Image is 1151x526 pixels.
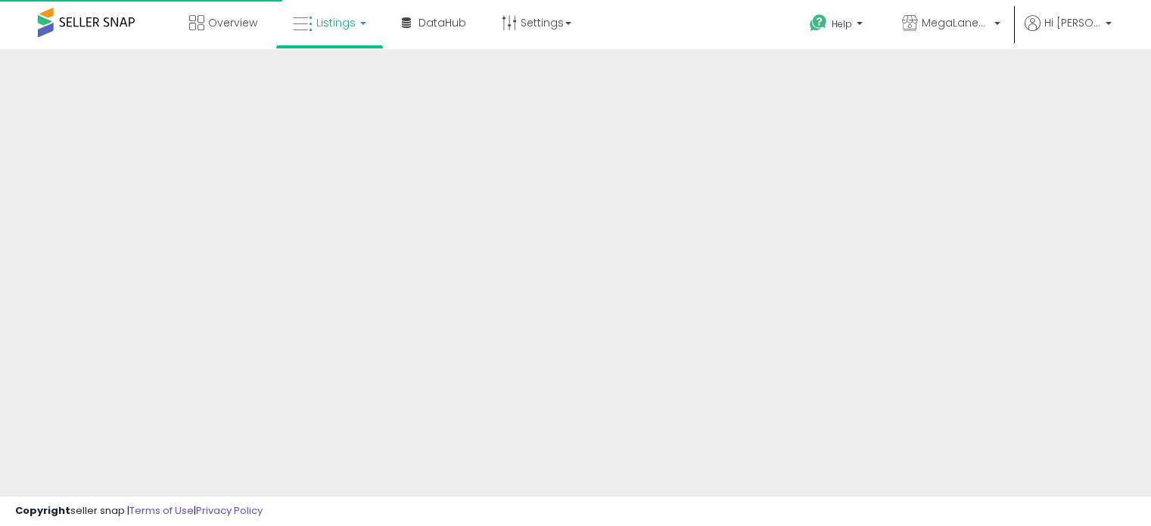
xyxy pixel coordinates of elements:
span: Hi [PERSON_NAME] [1044,15,1101,30]
span: Overview [208,15,257,30]
span: MegaLanes Distribution [922,15,990,30]
strong: Copyright [15,503,70,518]
a: Privacy Policy [196,503,263,518]
span: Help [832,17,852,30]
a: Help [798,2,878,49]
span: Listings [316,15,356,30]
a: Terms of Use [129,503,194,518]
div: seller snap | | [15,504,263,518]
i: Get Help [809,14,828,33]
a: Hi [PERSON_NAME] [1025,15,1112,49]
span: DataHub [418,15,466,30]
